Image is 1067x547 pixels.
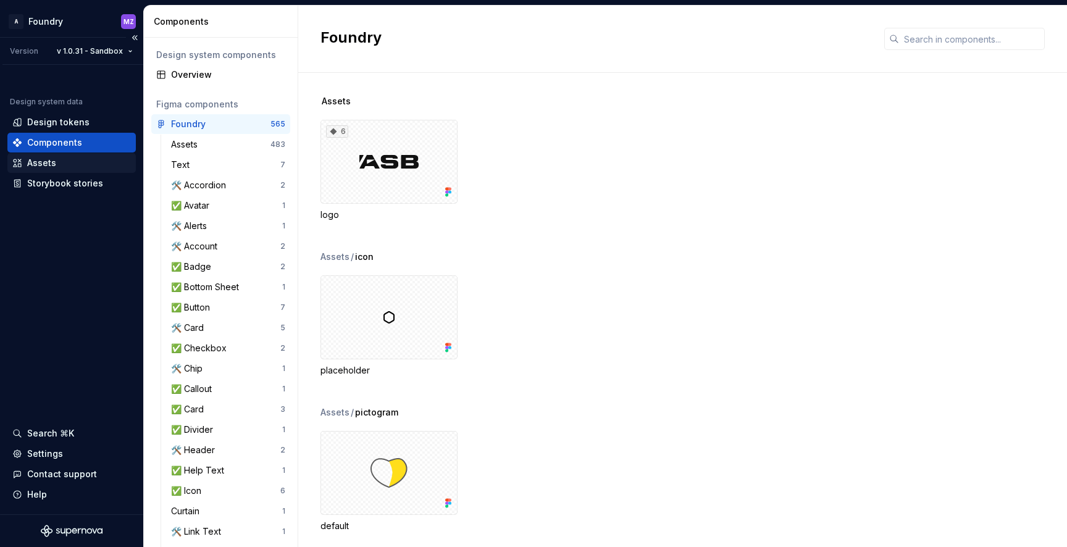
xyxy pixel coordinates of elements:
div: ✅ Button [171,301,215,314]
a: Storybook stories [7,173,136,193]
div: Design tokens [27,116,90,128]
a: ✅ Divider1 [166,420,290,440]
div: ✅ Bottom Sheet [171,281,244,293]
button: Contact support [7,464,136,484]
a: 🛠️ Accordion2 [166,175,290,195]
div: Foundry [28,15,63,28]
button: Search ⌘K [7,424,136,443]
div: 1 [282,364,285,374]
div: Overview [171,69,285,81]
a: Components [7,133,136,152]
a: ✅ Card3 [166,399,290,419]
div: ✅ Divider [171,424,218,436]
div: ✅ Icon [171,485,206,497]
div: 🛠️ Chip [171,362,207,375]
div: 483 [270,140,285,149]
div: 🛠️ Accordion [171,179,231,191]
div: 3 [280,404,285,414]
div: 6logo [320,120,458,221]
div: 1 [282,201,285,211]
a: 🛠️ Chip1 [166,359,290,378]
h2: Foundry [320,28,869,48]
div: ✅ Callout [171,383,217,395]
a: Text7 [166,155,290,175]
a: 🛠️ Link Text1 [166,522,290,541]
div: 7 [280,160,285,170]
a: ✅ Button7 [166,298,290,317]
div: ✅ Card [171,403,209,415]
a: ✅ Avatar1 [166,196,290,215]
a: ✅ Help Text1 [166,461,290,480]
a: Settings [7,444,136,464]
div: ✅ Avatar [171,199,214,212]
a: ✅ Bottom Sheet1 [166,277,290,297]
a: Overview [151,65,290,85]
div: logo [320,209,458,221]
div: 1 [282,425,285,435]
div: Components [27,136,82,149]
div: 2 [280,445,285,455]
div: ✅ Badge [171,261,216,273]
div: 565 [270,119,285,129]
div: 1 [282,221,285,231]
div: Storybook stories [27,177,103,190]
button: Collapse sidebar [126,29,143,46]
span: v 1.0.31 - Sandbox [57,46,123,56]
div: Version [10,46,38,56]
div: 7 [280,303,285,312]
div: 🛠️ Account [171,240,222,253]
div: Design system components [156,49,285,61]
span: / [351,251,354,263]
a: 🛠️ Alerts1 [166,216,290,236]
div: 2 [280,262,285,272]
div: 1 [282,506,285,516]
div: Components [154,15,293,28]
div: Help [27,488,47,501]
div: Assets [320,406,349,419]
div: A [9,14,23,29]
div: Assets [171,138,203,151]
div: Contact support [27,468,97,480]
div: 5 [280,323,285,333]
div: 🛠️ Card [171,322,209,334]
div: placeholder [320,275,458,377]
div: Figma components [156,98,285,111]
div: 1 [282,466,285,475]
button: AFoundryMZ [2,8,141,35]
a: ✅ Badge2 [166,257,290,277]
div: 🛠️ Link Text [171,525,226,538]
button: Help [7,485,136,504]
div: Text [171,159,195,171]
a: ✅ Checkbox2 [166,338,290,358]
div: 1 [282,527,285,537]
button: v 1.0.31 - Sandbox [51,43,138,60]
div: Curtain [171,505,204,517]
div: Design system data [10,97,83,107]
div: default [320,431,458,532]
div: 2 [280,241,285,251]
span: Assets [322,95,351,107]
a: ✅ Icon6 [166,481,290,501]
a: 🛠️ Account2 [166,236,290,256]
span: icon [355,251,374,263]
a: 🛠️ Card5 [166,318,290,338]
div: Settings [27,448,63,460]
a: Foundry565 [151,114,290,134]
div: 🛠️ Header [171,444,220,456]
div: 🛠️ Alerts [171,220,212,232]
div: 6 [280,486,285,496]
div: ✅ Checkbox [171,342,232,354]
div: placeholder [320,364,458,377]
a: Assets483 [166,135,290,154]
div: default [320,520,458,532]
div: Search ⌘K [27,427,74,440]
div: Foundry [171,118,206,130]
a: Curtain1 [166,501,290,521]
a: Design tokens [7,112,136,132]
a: 🛠️ Header2 [166,440,290,460]
a: Supernova Logo [41,525,103,537]
div: 2 [280,343,285,353]
div: 6 [326,125,348,138]
div: ✅ Help Text [171,464,229,477]
div: MZ [123,17,134,27]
